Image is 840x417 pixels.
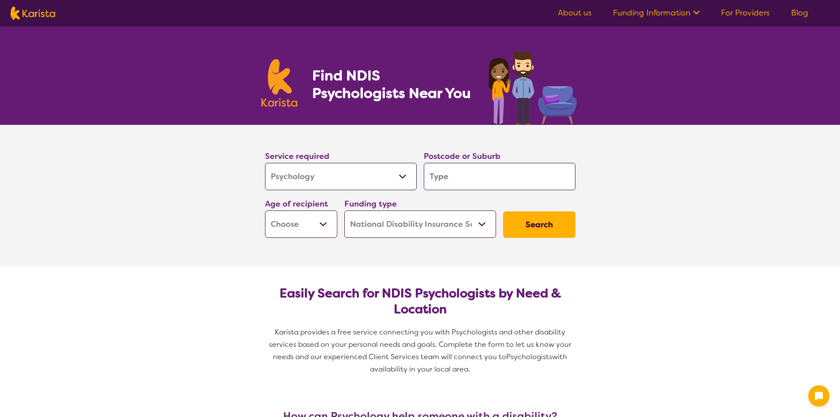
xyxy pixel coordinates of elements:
a: About us [558,8,592,18]
span: Karista provides a free service connecting you with Psychologists and other disability services b... [269,327,573,361]
label: Postcode or Suburb [424,151,500,162]
a: Blog [791,8,808,18]
h1: Find NDIS Psychologists Near You [312,67,475,102]
label: Age of recipient [265,199,328,209]
span: Psychologists [506,352,552,361]
button: Search [503,211,575,238]
label: Funding type [344,199,397,209]
img: Karista logo [11,7,55,20]
input: Type [424,163,575,190]
a: Funding Information [613,8,700,18]
a: For Providers [721,8,770,18]
h2: Easily Search for NDIS Psychologists by Need & Location [272,286,568,317]
img: Karista logo [261,59,298,107]
label: Service required [265,151,329,162]
img: psychology [485,48,579,125]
